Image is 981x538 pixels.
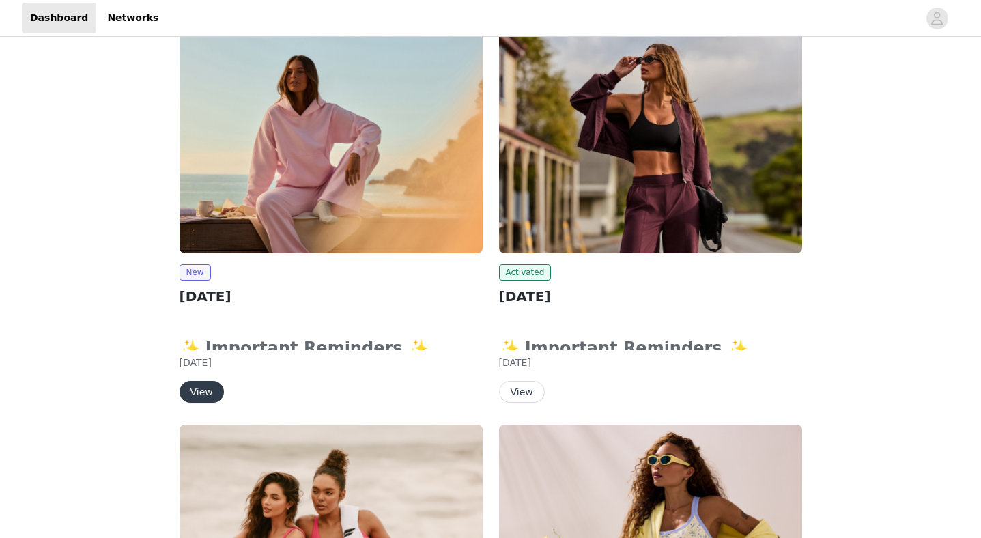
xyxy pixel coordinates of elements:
[499,387,545,397] a: View
[499,357,531,368] span: [DATE]
[180,387,224,397] a: View
[180,26,483,253] img: Fabletics
[180,357,212,368] span: [DATE]
[180,339,438,358] strong: ✨ Important Reminders ✨
[499,264,552,281] span: Activated
[180,381,224,403] button: View
[499,339,757,358] strong: ✨ Important Reminders ✨
[180,286,483,307] h2: [DATE]
[930,8,943,29] div: avatar
[499,381,545,403] button: View
[22,3,96,33] a: Dashboard
[499,286,802,307] h2: [DATE]
[499,26,802,253] img: Fabletics
[99,3,167,33] a: Networks
[180,264,211,281] span: New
